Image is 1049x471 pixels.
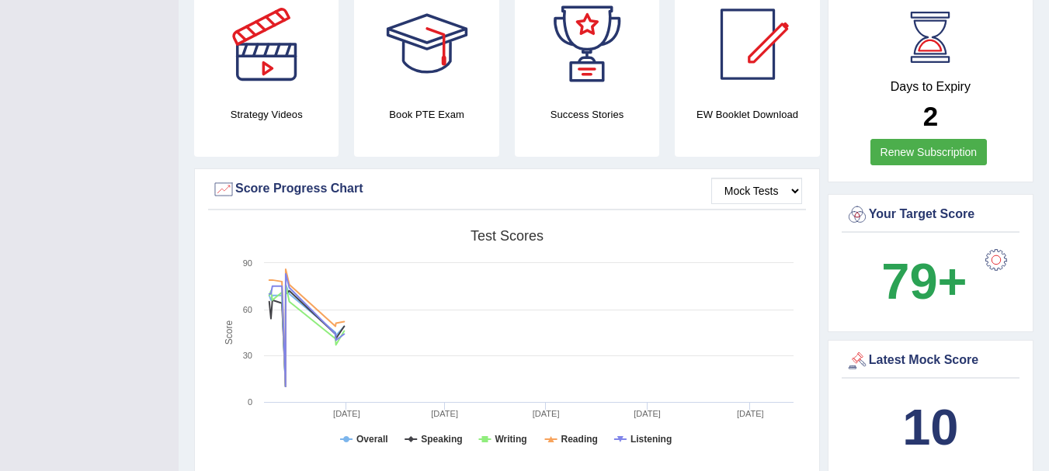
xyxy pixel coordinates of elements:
[675,106,819,123] h4: EW Booklet Download
[243,258,252,268] text: 90
[333,409,360,418] tspan: [DATE]
[243,351,252,360] text: 30
[431,409,458,418] tspan: [DATE]
[870,139,988,165] a: Renew Subscription
[630,434,672,445] tspan: Listening
[737,409,764,418] tspan: [DATE]
[248,397,252,407] text: 0
[561,434,598,445] tspan: Reading
[846,203,1016,227] div: Your Target Score
[421,434,462,445] tspan: Speaking
[194,106,339,123] h4: Strategy Videos
[846,80,1016,94] h4: Days to Expiry
[224,320,234,345] tspan: Score
[243,305,252,314] text: 60
[881,253,967,310] b: 79+
[846,349,1016,372] div: Latest Mock Score
[923,101,938,131] b: 2
[634,409,661,418] tspan: [DATE]
[471,228,544,244] tspan: Test scores
[533,409,560,418] tspan: [DATE]
[356,434,388,445] tspan: Overall
[495,434,526,445] tspan: Writing
[902,399,958,455] b: 10
[212,178,802,201] div: Score Progress Chart
[354,106,498,123] h4: Book PTE Exam
[515,106,659,123] h4: Success Stories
